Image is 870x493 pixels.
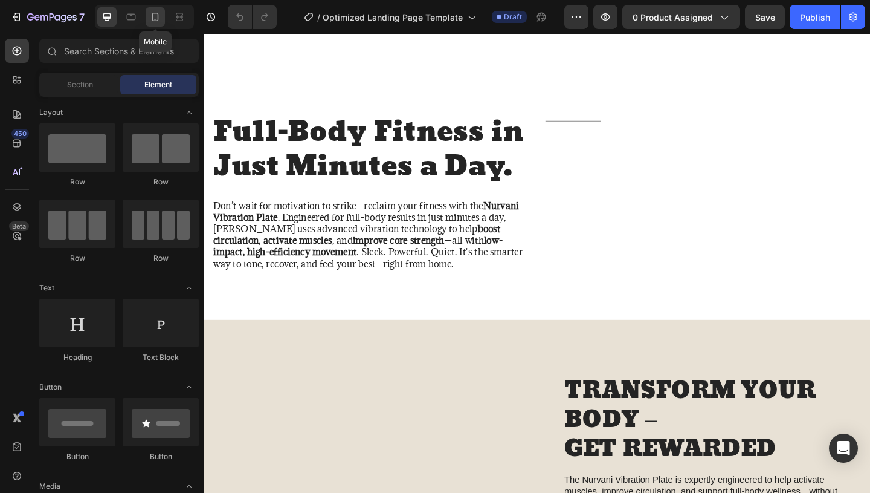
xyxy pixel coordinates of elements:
button: Publish [790,5,840,29]
span: Save [755,12,775,22]
span: Optimized Landing Page Template [323,11,463,24]
div: Button [123,451,199,462]
button: Save [745,5,785,29]
div: Text Block [123,352,199,363]
span: Element [144,79,172,90]
div: Open Intercom Messenger [829,434,858,463]
span: Section [67,79,93,90]
p: 7 [79,10,85,24]
div: Row [39,253,115,264]
div: Row [123,253,199,264]
div: Button [39,451,115,462]
div: Row [39,177,115,188]
div: Row [123,177,199,188]
span: 0 product assigned [633,11,713,24]
span: Toggle open [179,377,199,397]
span: Layout [39,107,63,118]
div: 450 [11,129,29,139]
div: Undo/Redo [228,5,277,29]
iframe: Design area [204,34,870,493]
span: Draft [504,11,522,22]
span: Toggle open [179,103,199,122]
button: 0 product assigned [622,5,740,29]
span: Button [39,382,62,393]
div: Publish [800,11,830,24]
div: Heading [39,352,115,363]
div: Beta [9,221,29,231]
span: / [317,11,320,24]
span: Media [39,481,60,492]
button: 7 [5,5,90,29]
span: Toggle open [179,278,199,298]
span: Text [39,282,54,293]
input: Search Sections & Elements [39,39,199,63]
